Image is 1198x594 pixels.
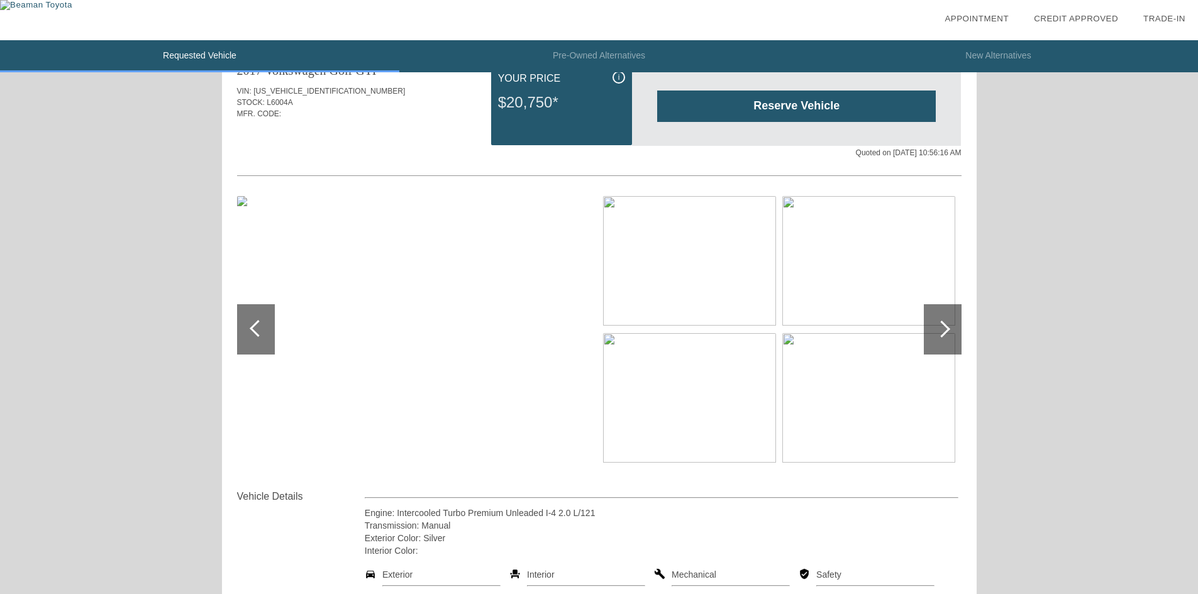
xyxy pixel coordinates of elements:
li: New Alternatives [799,40,1198,72]
div: Quoted on [DATE] 10:56:16 AM [237,138,962,158]
img: ic_build_black_24dp_2x.png [654,568,665,580]
img: ic_verified_user_black_24dp_2x.png [799,568,810,580]
li: Pre-Owned Alternatives [399,40,799,72]
span: MFR. CODE: [237,109,282,118]
div: Exterior [365,568,501,581]
img: ic_directions_car_black_24dp_2x.png [365,568,376,580]
a: Credit Approved [1034,14,1118,23]
div: Interior [509,568,645,581]
span: STOCK: [237,98,265,107]
img: 0159db221f324634b241e873e4b975c7.jpg [603,333,776,463]
span: L6004A [267,98,292,107]
div: Interior Color: [365,544,959,557]
div: Exterior Color: Silver [365,532,959,544]
a: Appointment [945,14,1009,23]
div: Vehicle Details [237,489,365,504]
img: ic_event_seat_black_24dp_2x.png [509,568,521,580]
img: aee1609a859a47118657258d900013a3.jpg [237,196,594,463]
div: Engine: Intercooled Turbo Premium Unleaded I-4 2.0 L/121 [365,507,959,519]
img: 15277ffbef824f40bdddbc848b6efd6b.jpg [782,333,955,463]
div: $20,750* [498,86,625,119]
img: 3240129f117d4ab3b2bb163eda6e26e7.jpg [782,196,955,326]
span: [US_VEHICLE_IDENTIFICATION_NUMBER] [253,87,405,96]
div: Transmission: Manual [365,519,959,532]
div: Safety [799,568,935,581]
div: Mechanical [654,568,790,581]
img: cbcc773301674b22ad181e1a00ca502a.jpg [603,196,776,326]
a: Trade-In [1143,14,1185,23]
span: VIN: [237,87,252,96]
div: Reserve Vehicle [657,91,936,121]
